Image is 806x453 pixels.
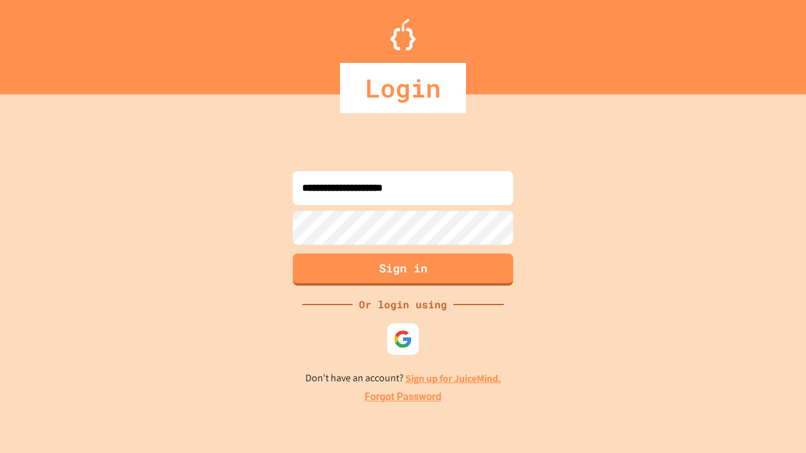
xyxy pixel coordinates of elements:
button: Sign in [293,254,513,286]
a: Sign up for JuiceMind. [406,372,501,385]
a: Forgot Password [365,389,441,405]
div: Login [340,63,466,113]
div: Or login using [353,297,453,312]
img: Logo.svg [390,19,416,50]
img: google-icon.svg [394,330,412,349]
p: Don't have an account? [305,371,501,386]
